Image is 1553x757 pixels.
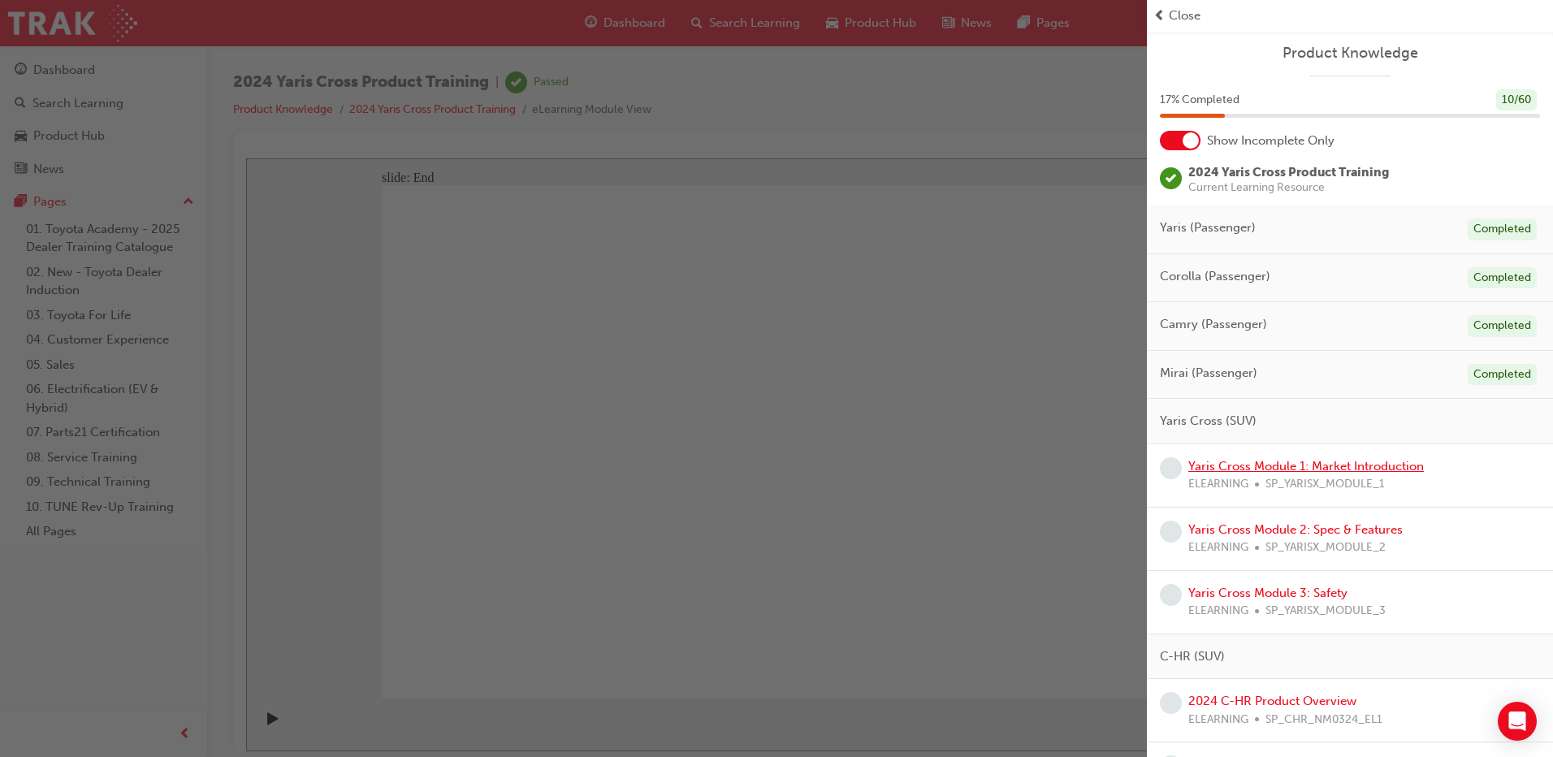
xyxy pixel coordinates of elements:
span: Corolla (Passenger) [1160,267,1270,286]
span: learningRecordVerb_NONE-icon [1160,457,1182,479]
span: Current Learning Resource [1188,182,1389,193]
span: ELEARNING [1188,475,1248,494]
span: SP_YARISX_MODULE_1 [1265,475,1385,494]
span: learningRecordVerb_PASS-icon [1160,167,1182,189]
span: prev-icon [1153,6,1166,25]
span: SP_CHR_NM0324_EL1 [1265,711,1382,729]
div: 10 / 60 [1496,89,1537,111]
a: Yaris Cross Module 1: Market Introduction [1188,459,1424,474]
span: Yaris (Passenger) [1160,218,1256,237]
span: SP_YARISX_MODULE_3 [1265,602,1386,621]
input: volume [1237,574,1342,587]
span: 2024 Yaris Cross Product Training [1188,165,1389,180]
span: ELEARNING [1188,711,1248,729]
div: Completed [1468,364,1537,386]
span: Show Incomplete Only [1207,132,1335,150]
span: learningRecordVerb_NONE-icon [1160,521,1182,543]
a: 2024 C-HR Product Overview [1188,694,1356,708]
div: misc controls [1227,540,1260,593]
span: ELEARNING [1188,539,1248,557]
div: Completed [1468,218,1537,240]
div: Completed [1468,267,1537,289]
a: Product Knowledge [1160,44,1540,63]
span: 17 % Completed [1160,91,1239,110]
a: Yaris Cross Module 2: Spec & Features [1188,522,1403,537]
span: Mirai (Passenger) [1160,364,1257,383]
span: SP_YARISX_MODULE_2 [1265,539,1386,557]
span: C-HR (SUV) [1160,647,1225,666]
button: Play (Ctrl+Alt+P) [8,553,36,581]
button: prev-iconClose [1153,6,1547,25]
span: Camry (Passenger) [1160,315,1267,334]
div: playback controls [8,540,36,593]
span: learningRecordVerb_NONE-icon [1160,692,1182,714]
span: Yaris Cross (SUV) [1160,412,1257,430]
div: Open Intercom Messenger [1498,702,1537,741]
button: Mute (Ctrl+Alt+M) [1235,554,1261,573]
span: ELEARNING [1188,602,1248,621]
span: Close [1169,6,1200,25]
span: learningRecordVerb_NONE-icon [1160,584,1182,606]
a: Yaris Cross Module 3: Safety [1188,586,1348,600]
div: Completed [1468,315,1537,337]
